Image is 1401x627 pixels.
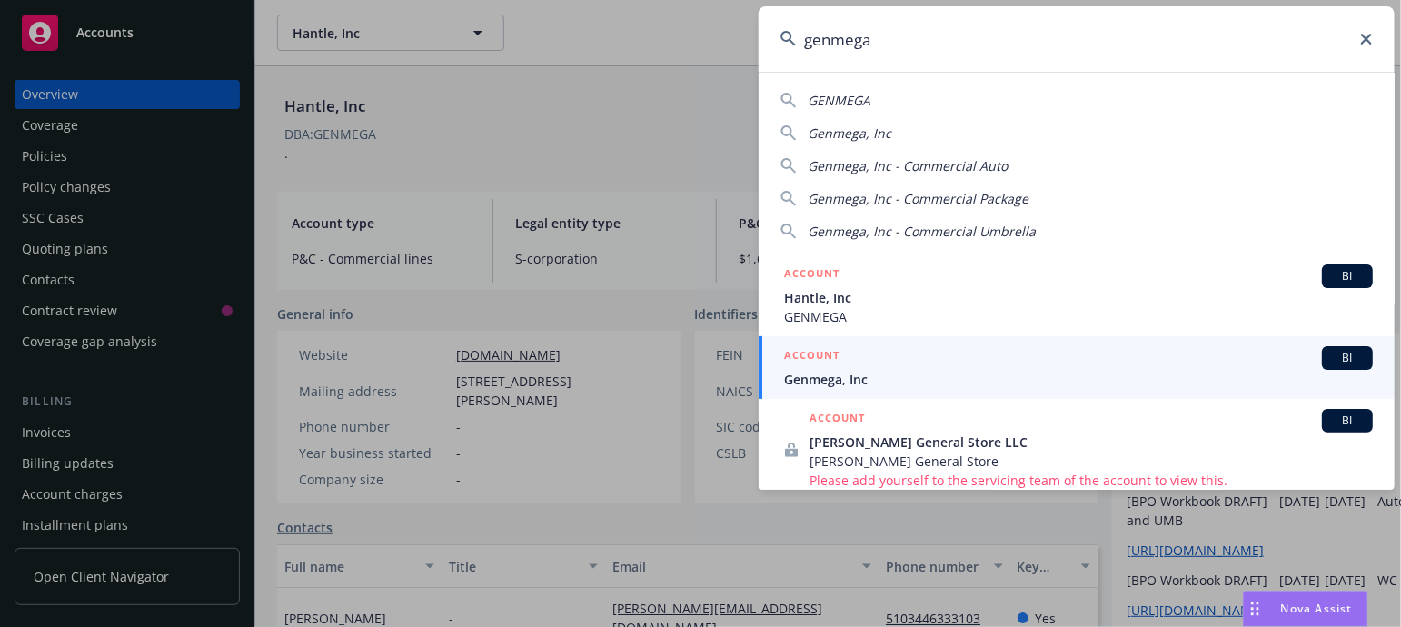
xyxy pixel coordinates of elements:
span: Genmega, Inc [808,124,891,142]
a: ACCOUNTBI[PERSON_NAME] General Store LLC[PERSON_NAME] General StorePlease add yourself to the ser... [759,399,1395,500]
span: Genmega, Inc - Commercial Auto [808,157,1008,174]
div: Drag to move [1244,592,1267,626]
span: [PERSON_NAME] General Store [810,452,1373,471]
a: ACCOUNTBIGenmega, Inc [759,336,1395,399]
a: ACCOUNTBIHantle, IncGENMEGA [759,254,1395,336]
span: BI [1329,413,1366,429]
span: Nova Assist [1281,601,1353,616]
span: [PERSON_NAME] General Store LLC [810,433,1373,452]
span: Please add yourself to the servicing team of the account to view this. [810,471,1373,490]
span: Genmega, Inc - Commercial Umbrella [808,223,1036,240]
span: Genmega, Inc [784,370,1373,389]
h5: ACCOUNT [784,264,840,286]
h5: ACCOUNT [784,346,840,368]
span: BI [1329,268,1366,284]
button: Nova Assist [1243,591,1368,627]
input: Search... [759,6,1395,72]
span: Genmega, Inc - Commercial Package [808,190,1028,207]
span: GENMEGA [784,307,1373,326]
h5: ACCOUNT [810,409,865,431]
span: GENMEGA [808,92,870,109]
span: BI [1329,350,1366,366]
span: Hantle, Inc [784,288,1373,307]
